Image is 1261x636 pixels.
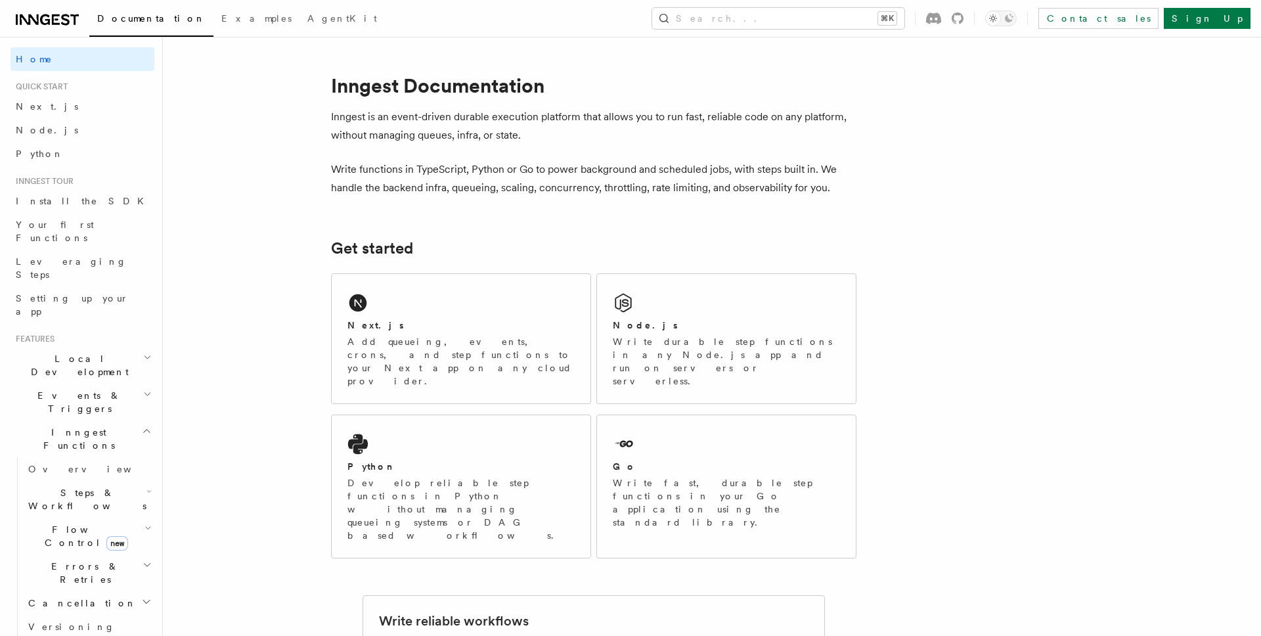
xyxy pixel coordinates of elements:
a: Your first Functions [11,213,154,250]
span: Steps & Workflows [23,486,146,512]
a: Contact sales [1038,8,1159,29]
span: Cancellation [23,597,137,610]
span: Quick start [11,81,68,92]
a: Setting up your app [11,286,154,323]
p: Write functions in TypeScript, Python or Go to power background and scheduled jobs, with steps bu... [331,160,856,197]
h2: Go [613,460,636,473]
a: Next.js [11,95,154,118]
h2: Node.js [613,319,678,332]
span: Errors & Retries [23,560,143,586]
span: new [106,536,128,551]
span: Events & Triggers [11,389,143,415]
span: Local Development [11,352,143,378]
button: Local Development [11,347,154,384]
button: Cancellation [23,591,154,615]
a: Sign Up [1164,8,1250,29]
a: Install the SDK [11,189,154,213]
span: Overview [28,464,164,474]
span: Features [11,334,55,344]
span: Inngest tour [11,176,74,187]
button: Errors & Retries [23,555,154,591]
span: Install the SDK [16,196,152,206]
span: Python [16,148,64,159]
a: Home [11,47,154,71]
a: Node.jsWrite durable step functions in any Node.js app and run on servers or serverless. [596,273,856,404]
button: Inngest Functions [11,420,154,457]
a: Node.js [11,118,154,142]
p: Add queueing, events, crons, and step functions to your Next app on any cloud provider. [347,335,575,388]
span: Flow Control [23,523,144,549]
a: Overview [23,457,154,481]
button: Search...⌘K [652,8,904,29]
p: Inngest is an event-driven durable execution platform that allows you to run fast, reliable code ... [331,108,856,145]
span: Documentation [97,13,206,24]
a: Get started [331,239,413,258]
button: Events & Triggers [11,384,154,420]
p: Write fast, durable step functions in your Go application using the standard library. [613,476,840,529]
h2: Python [347,460,396,473]
button: Steps & Workflows [23,481,154,518]
h2: Next.js [347,319,404,332]
a: Documentation [89,4,213,37]
button: Toggle dark mode [985,11,1017,26]
a: Python [11,142,154,166]
span: Home [16,53,53,66]
button: Flow Controlnew [23,518,154,555]
p: Develop reliable step functions in Python without managing queueing systems or DAG based workflows. [347,476,575,542]
a: AgentKit [299,4,385,35]
span: Examples [221,13,292,24]
span: Node.js [16,125,78,135]
a: GoWrite fast, durable step functions in your Go application using the standard library. [596,415,856,558]
span: Leveraging Steps [16,256,127,280]
span: Next.js [16,101,78,112]
span: Inngest Functions [11,426,142,452]
span: Versioning [28,622,115,632]
a: Next.jsAdd queueing, events, crons, and step functions to your Next app on any cloud provider. [331,273,591,404]
h2: Write reliable workflows [379,612,529,630]
h1: Inngest Documentation [331,74,856,97]
kbd: ⌘K [878,12,896,25]
a: Leveraging Steps [11,250,154,286]
p: Write durable step functions in any Node.js app and run on servers or serverless. [613,335,840,388]
span: AgentKit [307,13,377,24]
a: Examples [213,4,299,35]
span: Setting up your app [16,293,129,317]
span: Your first Functions [16,219,94,243]
a: PythonDevelop reliable step functions in Python without managing queueing systems or DAG based wo... [331,415,591,558]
